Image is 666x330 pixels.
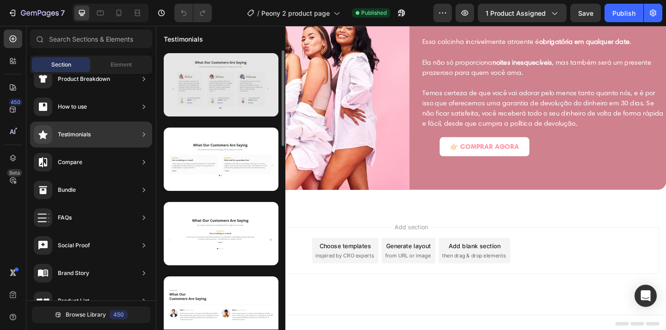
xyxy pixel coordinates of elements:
button: Publish [604,4,643,22]
div: Social Proof [58,241,90,250]
div: Product List [58,296,89,306]
p: 7 [61,7,65,18]
span: inspired by CRO experts [173,246,237,254]
p: Temos certeza de que você vai adorar pelo menos tanto quanto nós, e é por isso que oferecemos uma... [290,67,554,112]
div: Open Intercom Messenger [635,285,657,307]
div: 450 [9,98,22,106]
div: Undo/Redo [174,4,212,22]
span: Peony 2 product page [261,8,330,18]
div: Beta [7,169,22,177]
div: Publish [612,8,635,18]
p: Essa calcinha incrivelmente atraente é . [290,12,554,23]
strong: noites inesquecíveis [366,35,431,44]
button: Save [570,4,601,22]
div: Brand Story [58,269,89,278]
span: / [257,8,259,18]
input: Search Sections & Elements [30,30,152,48]
p: Ela não só proporciona , mas também será um presente prazeroso para quem você ama. [290,34,554,56]
button: 7 [4,4,69,22]
span: then drag & drop elements [311,246,380,254]
div: 👉🏻 COMPRAR AGORA [320,125,395,138]
div: FAQs [58,213,72,222]
span: 1 product assigned [486,8,546,18]
a: 👉🏻 COMPRAR AGORA [308,121,406,142]
span: Browse Library [66,311,106,319]
div: Bundle [58,185,76,195]
div: Choose templates [178,234,234,244]
iframe: Design area [156,26,666,330]
button: 1 product assigned [478,4,567,22]
div: Add blank section [318,234,375,244]
span: Save [578,9,593,17]
span: Section [51,61,71,69]
div: Generate layout [251,234,299,244]
div: 450 [110,310,128,319]
div: How to use [58,102,87,111]
span: Element [111,61,132,69]
span: from URL or image [249,246,299,254]
button: Browse Library450 [32,306,150,323]
span: Add section [256,214,300,224]
div: Product Breakdown [58,74,110,84]
div: Testimonials [58,130,91,139]
div: Compare [58,158,82,167]
strong: obrigatória em qualquer date [417,13,515,22]
span: Published [361,9,387,17]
